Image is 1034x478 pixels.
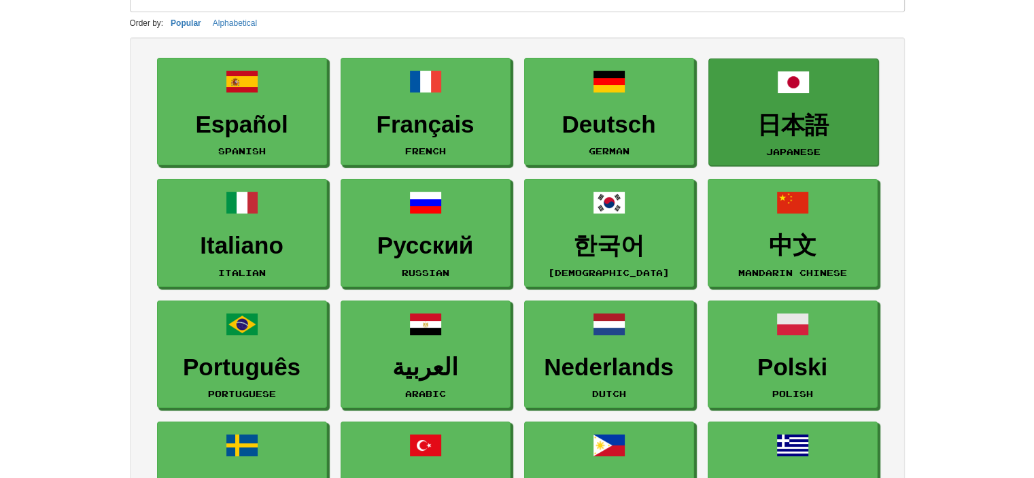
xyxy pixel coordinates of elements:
a: 日本語Japanese [708,58,878,167]
a: NederlandsDutch [524,301,694,409]
small: Polish [772,389,813,398]
small: German [589,146,630,156]
button: Popular [167,16,205,31]
a: ItalianoItalian [157,179,327,287]
a: العربيةArabic [341,301,511,409]
small: Arabic [405,389,446,398]
a: DeutschGerman [524,58,694,166]
h3: Português [165,354,320,381]
a: FrançaisFrench [341,58,511,166]
small: Mandarin Chinese [738,268,847,277]
small: Japanese [766,147,821,156]
a: 中文Mandarin Chinese [708,179,878,287]
small: Italian [218,268,266,277]
h3: Español [165,112,320,138]
small: Russian [402,268,449,277]
h3: Deutsch [532,112,687,138]
small: Portuguese [208,389,276,398]
small: Dutch [592,389,626,398]
button: Alphabetical [209,16,261,31]
a: PolskiPolish [708,301,878,409]
h3: Polski [715,354,870,381]
a: 한국어[DEMOGRAPHIC_DATA] [524,179,694,287]
small: French [405,146,446,156]
a: EspañolSpanish [157,58,327,166]
h3: Italiano [165,233,320,259]
small: Spanish [218,146,266,156]
h3: Français [348,112,503,138]
h3: العربية [348,354,503,381]
h3: Русский [348,233,503,259]
h3: 한국어 [532,233,687,259]
a: РусскийRussian [341,179,511,287]
h3: 日本語 [716,112,871,139]
h3: 中文 [715,233,870,259]
h3: Nederlands [532,354,687,381]
small: Order by: [130,18,164,28]
a: PortuguêsPortuguese [157,301,327,409]
small: [DEMOGRAPHIC_DATA] [548,268,670,277]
